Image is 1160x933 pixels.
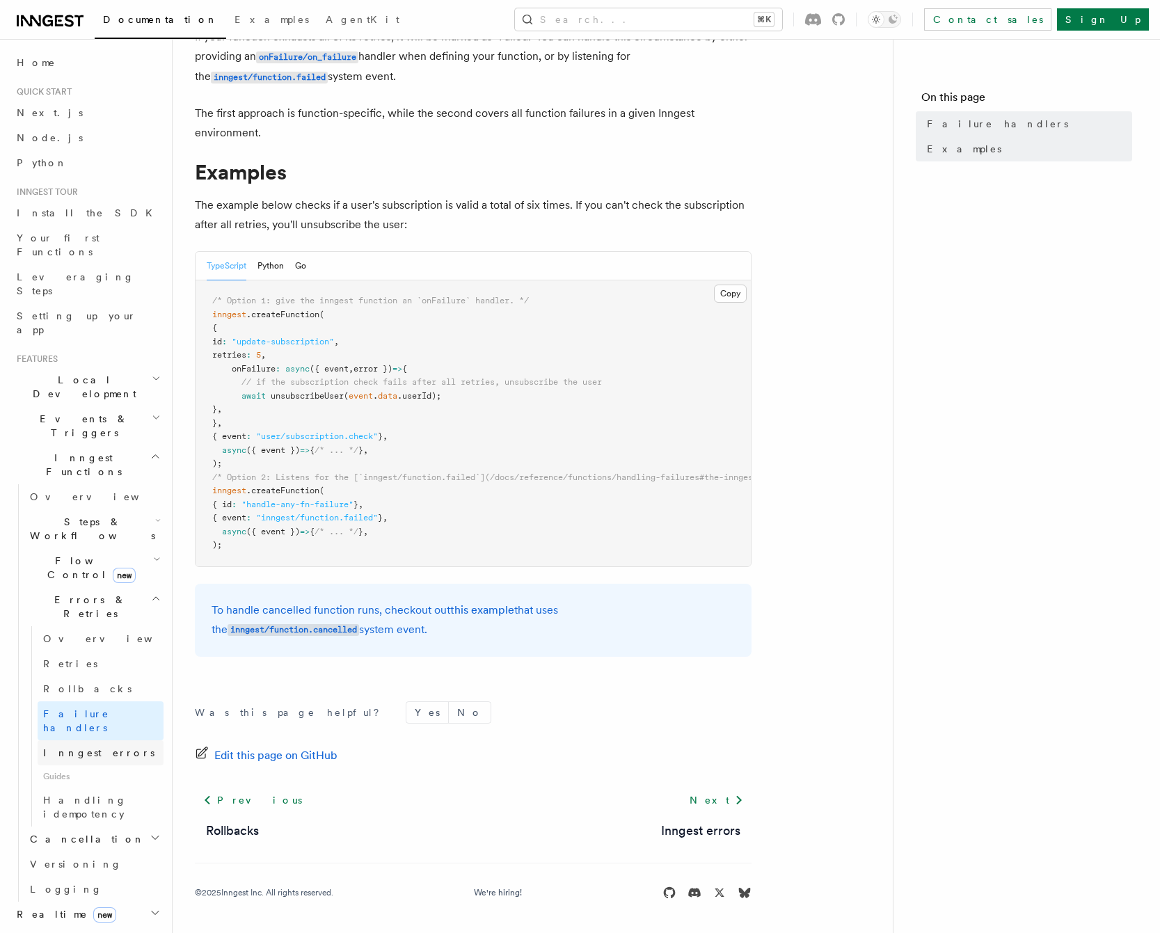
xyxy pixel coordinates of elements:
span: ({ event }) [246,445,300,455]
span: } [212,404,217,414]
span: } [212,418,217,428]
a: Rollbacks [206,821,259,840]
code: onFailure/on_failure [256,51,358,63]
a: Logging [24,877,164,902]
span: inngest [212,486,246,495]
span: ({ event [310,364,349,374]
code: inngest/function.cancelled [228,624,359,636]
span: { id [212,500,232,509]
button: Realtimenew [11,902,164,927]
span: Inngest Functions [11,451,150,479]
a: Versioning [24,852,164,877]
a: Node.js [11,125,164,150]
span: ( [319,486,324,495]
h1: Examples [195,159,752,184]
span: Versioning [30,859,122,870]
button: Yes [406,702,448,723]
span: Setting up your app [17,310,136,335]
a: Retries [38,651,164,676]
span: { event [212,431,246,441]
span: ); [212,540,222,550]
span: { [310,445,315,455]
span: } [358,445,363,455]
span: Realtime [11,907,116,921]
span: inngest [212,310,246,319]
span: Examples [927,142,1001,156]
div: Inngest Functions [11,484,164,902]
span: Quick start [11,86,72,97]
div: © 2025 Inngest Inc. All rights reserved. [195,887,333,898]
code: inngest/function.failed [211,72,328,83]
span: , [217,404,222,414]
button: No [449,702,491,723]
span: Leveraging Steps [17,271,134,296]
span: Cancellation [24,832,145,846]
span: new [93,907,116,923]
kbd: ⌘K [754,13,774,26]
span: } [378,431,383,441]
a: Inngest errors [661,821,740,840]
span: id [212,337,222,346]
span: Documentation [103,14,218,25]
span: Retries [43,658,97,669]
span: } [378,513,383,523]
span: Guides [38,765,164,788]
span: new [113,568,136,583]
span: => [300,527,310,536]
span: Home [17,56,56,70]
span: Examples [235,14,309,25]
a: Handling idempotency [38,788,164,827]
span: ({ event }) [246,527,300,536]
span: : [246,350,251,360]
a: AgentKit [317,4,408,38]
span: , [358,500,363,509]
span: Handling idempotency [43,795,127,820]
span: data [378,391,397,401]
button: Go [295,252,306,280]
span: Errors & Retries [24,593,151,621]
span: async [222,527,246,536]
a: Examples [226,4,317,38]
span: Events & Triggers [11,412,152,440]
span: Failure handlers [43,708,109,733]
span: Local Development [11,373,152,401]
span: Failure handlers [927,117,1068,131]
span: : [246,431,251,441]
a: onFailure/on_failure [256,49,358,63]
a: this example [450,603,514,616]
span: // if the subscription check fails after all retries, unsubscribe the user [241,377,602,387]
span: Inngest tour [11,186,78,198]
span: Overview [43,633,186,644]
span: ( [319,310,324,319]
span: , [334,337,339,346]
span: Logging [30,884,102,895]
a: Documentation [95,4,226,39]
a: Next [681,788,752,813]
a: Leveraging Steps [11,264,164,303]
a: Examples [921,136,1132,161]
span: Edit this page on GitHub [214,746,337,765]
span: "inngest/function.failed" [256,513,378,523]
a: Inngest errors [38,740,164,765]
span: error }) [353,364,392,374]
a: Install the SDK [11,200,164,225]
a: Python [11,150,164,175]
span: AgentKit [326,14,399,25]
span: , [349,364,353,374]
span: { event [212,513,246,523]
span: : [222,337,227,346]
span: Inngest errors [43,747,154,758]
span: event [349,391,373,401]
span: , [363,445,368,455]
button: Cancellation [24,827,164,852]
p: The first approach is function-specific, while the second covers all function failures in a given... [195,104,752,143]
span: Node.js [17,132,83,143]
a: Your first Functions [11,225,164,264]
span: retries [212,350,246,360]
a: Failure handlers [38,701,164,740]
span: Install the SDK [17,207,161,218]
a: We're hiring! [474,887,522,898]
a: Previous [195,788,310,813]
button: Python [257,252,284,280]
a: Overview [24,484,164,509]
